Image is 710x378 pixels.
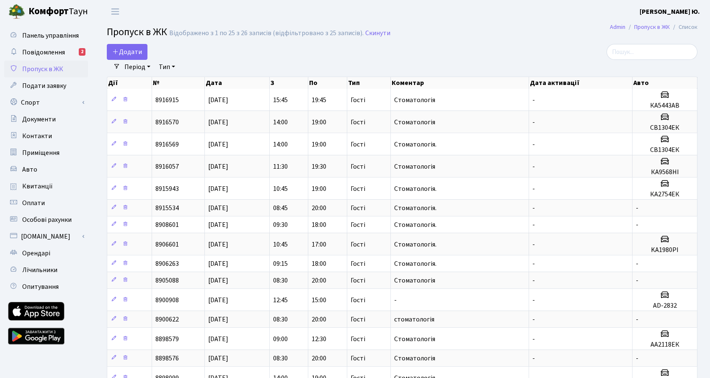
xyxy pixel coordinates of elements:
[532,259,535,268] span: -
[634,23,670,31] a: Пропуск в ЖК
[532,118,535,127] span: -
[636,259,638,268] span: -
[155,354,179,363] span: 8898576
[79,48,85,56] div: 2
[4,228,88,245] a: [DOMAIN_NAME]
[351,336,365,342] span: Гості
[208,95,228,105] span: [DATE]
[22,265,57,275] span: Лічильники
[351,260,365,267] span: Гості
[4,211,88,228] a: Особові рахунки
[22,249,50,258] span: Орендарі
[312,334,326,344] span: 12:30
[636,302,694,310] h5: AD-2832
[4,178,88,195] a: Квитанції
[155,276,179,285] span: 8905088
[155,184,179,193] span: 8915943
[532,140,535,149] span: -
[155,162,179,171] span: 8916057
[273,220,288,229] span: 09:30
[155,315,179,324] span: 8900622
[22,48,65,57] span: Повідомлення
[532,276,535,285] span: -
[152,77,205,89] th: №
[205,77,270,89] th: Дата
[208,184,228,193] span: [DATE]
[273,354,288,363] span: 08:30
[394,315,434,324] span: стоматологія
[273,240,288,249] span: 10:45
[22,131,52,141] span: Контакти
[22,81,66,90] span: Подати заявку
[365,29,390,37] a: Скинути
[169,29,364,37] div: Відображено з 1 по 25 з 26 записів (відфільтровано з 25 записів).
[4,195,88,211] a: Оплати
[112,47,142,57] span: Додати
[273,95,288,105] span: 15:45
[273,184,288,193] span: 10:45
[312,259,326,268] span: 18:00
[351,221,365,228] span: Гості
[208,296,228,305] span: [DATE]
[208,259,228,268] span: [DATE]
[107,44,147,60] a: Додати
[155,60,178,74] a: Тип
[208,240,228,249] span: [DATE]
[351,297,365,303] span: Гості
[532,220,535,229] span: -
[312,276,326,285] span: 20:00
[4,128,88,144] a: Контакти
[155,240,179,249] span: 8906601
[22,31,79,40] span: Панель управління
[640,7,700,16] b: [PERSON_NAME] Ю.
[22,182,53,191] span: Квитанції
[394,220,436,229] span: Стоматологія.
[312,95,326,105] span: 19:45
[208,140,228,149] span: [DATE]
[312,203,326,213] span: 20:00
[312,296,326,305] span: 15:00
[636,203,638,213] span: -
[351,141,365,148] span: Гості
[273,259,288,268] span: 09:15
[22,115,56,124] span: Документи
[308,77,347,89] th: По
[4,77,88,94] a: Подати заявку
[532,334,535,344] span: -
[633,77,697,89] th: Авто
[312,162,326,171] span: 19:30
[273,276,288,285] span: 08:30
[4,94,88,111] a: Спорт
[636,246,694,254] h5: KA1980PI
[22,198,45,208] span: Оплати
[22,64,63,74] span: Пропуск в ЖК
[208,334,228,344] span: [DATE]
[208,203,228,213] span: [DATE]
[22,148,59,157] span: Приміщення
[4,111,88,128] a: Документи
[208,118,228,127] span: [DATE]
[636,102,694,110] h5: КА5443АВ
[4,262,88,278] a: Лічильники
[351,241,365,248] span: Гості
[312,140,326,149] span: 19:00
[597,18,710,36] nav: breadcrumb
[351,119,365,126] span: Гості
[351,316,365,323] span: Гості
[273,162,288,171] span: 11:30
[107,77,152,89] th: Дії
[391,77,529,89] th: Коментар
[351,185,365,192] span: Гості
[273,334,288,344] span: 09:00
[28,5,88,19] span: Таун
[312,315,326,324] span: 20:00
[394,354,435,363] span: Стоматологія
[636,146,694,154] h5: СВ1304ЕК
[273,140,288,149] span: 14:00
[4,61,88,77] a: Пропуск в ЖК
[636,354,638,363] span: -
[28,5,69,18] b: Комфорт
[273,315,288,324] span: 08:30
[208,315,228,324] span: [DATE]
[4,161,88,178] a: Авто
